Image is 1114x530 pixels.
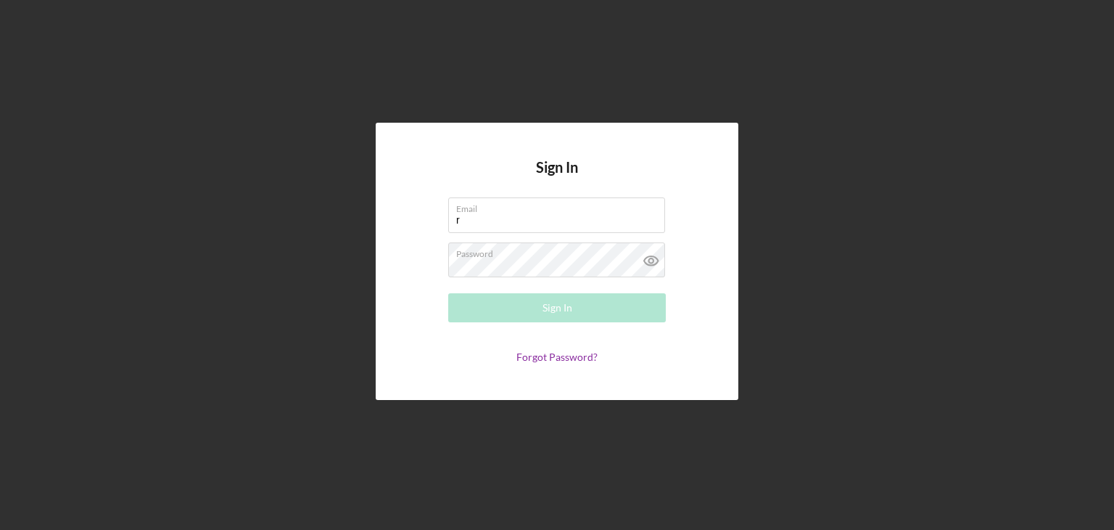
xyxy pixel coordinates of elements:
[456,198,665,214] label: Email
[516,351,598,363] a: Forgot Password?
[448,293,666,322] button: Sign In
[536,159,578,197] h4: Sign In
[456,243,665,259] label: Password
[542,293,572,322] div: Sign In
